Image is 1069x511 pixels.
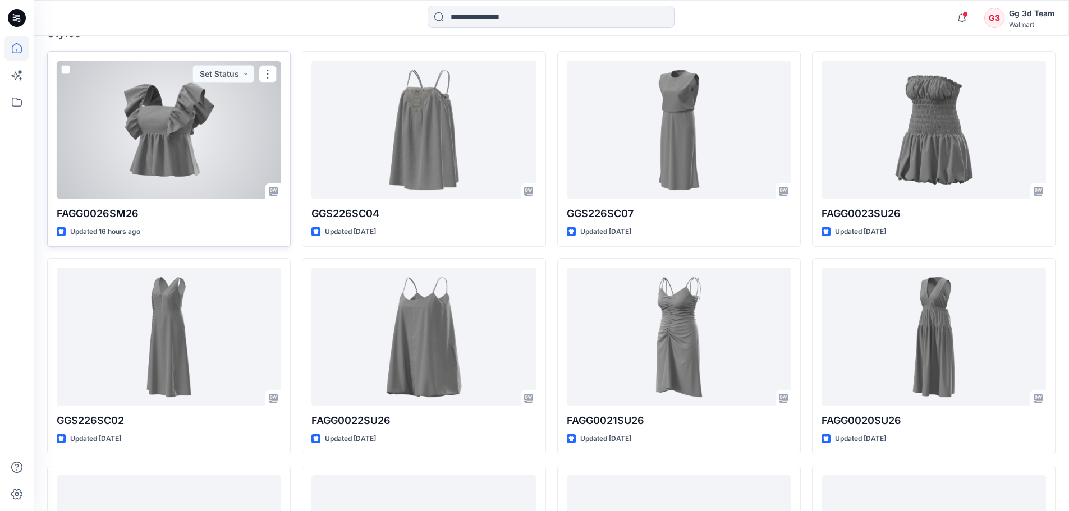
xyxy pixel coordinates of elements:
[567,206,791,222] p: GGS226SC07
[822,413,1046,429] p: FAGG0020SU26
[1009,20,1055,29] div: Walmart
[835,433,886,445] p: Updated [DATE]
[311,206,536,222] p: GGS226SC04
[57,413,281,429] p: GGS226SC02
[57,268,281,406] a: GGS226SC02
[325,226,376,238] p: Updated [DATE]
[311,61,536,199] a: GGS226SC04
[70,433,121,445] p: Updated [DATE]
[822,61,1046,199] a: FAGG0023SU26
[822,206,1046,222] p: FAGG0023SU26
[567,413,791,429] p: FAGG0021SU26
[567,268,791,406] a: FAGG0021SU26
[580,433,631,445] p: Updated [DATE]
[580,226,631,238] p: Updated [DATE]
[311,268,536,406] a: FAGG0022SU26
[567,61,791,199] a: GGS226SC07
[325,433,376,445] p: Updated [DATE]
[57,206,281,222] p: FAGG0026SM26
[1009,7,1055,20] div: Gg 3d Team
[57,61,281,199] a: FAGG0026SM26
[835,226,886,238] p: Updated [DATE]
[311,413,536,429] p: FAGG0022SU26
[984,8,1004,28] div: G3
[822,268,1046,406] a: FAGG0020SU26
[70,226,140,238] p: Updated 16 hours ago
